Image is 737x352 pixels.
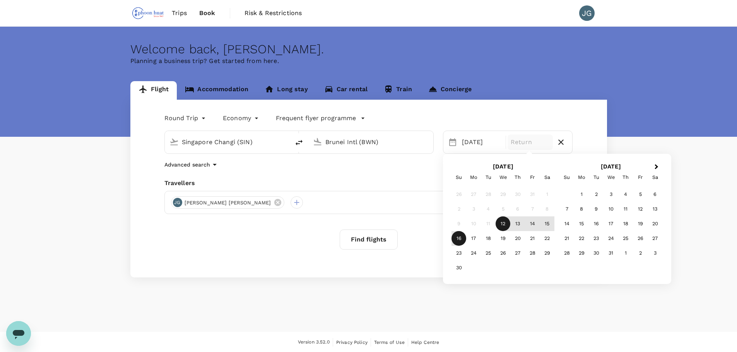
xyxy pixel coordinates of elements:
div: Not available Wednesday, October 29th, 2025 [496,187,510,202]
a: Accommodation [177,81,256,100]
div: Friday [633,170,648,185]
div: Choose Thursday, December 25th, 2025 [618,231,633,246]
div: Choose Monday, December 29th, 2025 [574,246,589,260]
a: Long stay [256,81,316,100]
div: Not available Thursday, November 6th, 2025 [510,202,525,216]
div: Not available Monday, October 27th, 2025 [466,187,481,202]
div: Wednesday [604,170,618,185]
div: Choose Wednesday, December 24th, 2025 [604,231,618,246]
div: Choose Thursday, November 20th, 2025 [510,231,525,246]
div: Choose Friday, December 5th, 2025 [633,187,648,202]
a: Privacy Policy [336,338,368,347]
h2: [DATE] [557,163,665,170]
a: Flight [130,81,177,100]
div: Choose Thursday, November 13th, 2025 [510,216,525,231]
a: Terms of Use [374,338,405,347]
p: Return [511,138,550,147]
span: Book [199,9,215,18]
div: Friday [525,170,540,185]
div: Choose Thursday, December 4th, 2025 [618,187,633,202]
a: Train [376,81,420,100]
button: Open [428,141,429,143]
div: Choose Saturday, November 29th, 2025 [540,246,554,260]
div: Monday [574,170,589,185]
div: Choose Monday, November 17th, 2025 [466,231,481,246]
div: Choose Wednesday, December 3rd, 2025 [604,187,618,202]
div: Not available Sunday, November 2nd, 2025 [451,202,466,216]
span: Version 3.52.0 [298,338,330,346]
div: Choose Saturday, December 13th, 2025 [648,202,662,216]
div: Thursday [618,170,633,185]
div: JG[PERSON_NAME] [PERSON_NAME] [171,196,284,209]
p: Frequent flyer programme [276,114,356,123]
div: Choose Tuesday, November 18th, 2025 [481,231,496,246]
div: Choose Wednesday, December 10th, 2025 [604,202,618,216]
h2: [DATE] [449,163,557,170]
div: Tuesday [481,170,496,185]
span: Risk & Restrictions [245,9,302,18]
div: Wednesday [496,170,510,185]
div: Choose Wednesday, November 26th, 2025 [496,246,510,260]
div: Choose Friday, November 28th, 2025 [525,246,540,260]
div: Welcome back , [PERSON_NAME] . [130,42,607,56]
div: Choose Tuesday, December 23rd, 2025 [589,231,604,246]
div: Choose Thursday, December 18th, 2025 [618,216,633,231]
span: [PERSON_NAME] [PERSON_NAME] [180,199,276,207]
button: Next Month [651,161,663,173]
div: Not available Monday, November 10th, 2025 [466,216,481,231]
div: Month November, 2025 [451,187,554,275]
a: Car rental [316,81,376,100]
div: Choose Monday, November 24th, 2025 [466,246,481,260]
div: Not available Tuesday, November 4th, 2025 [481,202,496,216]
div: Choose Tuesday, December 2nd, 2025 [589,187,604,202]
div: Not available Saturday, November 8th, 2025 [540,202,554,216]
div: Choose Tuesday, December 16th, 2025 [589,216,604,231]
div: Choose Thursday, December 11th, 2025 [618,202,633,216]
div: Not available Thursday, October 30th, 2025 [510,187,525,202]
div: Choose Sunday, November 23rd, 2025 [451,246,466,260]
button: Find flights [340,230,398,250]
div: Choose Friday, January 2nd, 2026 [633,246,648,260]
div: Choose Sunday, December 28th, 2025 [559,246,574,260]
div: Not available Monday, November 3rd, 2025 [466,202,481,216]
input: Going to [325,136,417,148]
div: Choose Friday, November 21st, 2025 [525,231,540,246]
div: Choose Monday, December 22nd, 2025 [574,231,589,246]
button: Frequent flyer programme [276,114,365,123]
div: Not available Friday, November 7th, 2025 [525,202,540,216]
div: Choose Tuesday, December 30th, 2025 [589,246,604,260]
div: Month December, 2025 [559,187,662,260]
div: Choose Sunday, December 21st, 2025 [559,231,574,246]
div: Not available Sunday, October 26th, 2025 [451,187,466,202]
span: Trips [172,9,187,18]
div: Choose Thursday, November 27th, 2025 [510,246,525,260]
div: Choose Sunday, November 30th, 2025 [451,260,466,275]
div: Choose Saturday, December 27th, 2025 [648,231,662,246]
p: Planning a business trip? Get started from here. [130,56,607,66]
div: Choose Wednesday, December 17th, 2025 [604,216,618,231]
div: Not available Tuesday, October 28th, 2025 [481,187,496,202]
div: Tuesday [589,170,604,185]
div: Choose Wednesday, November 12th, 2025 [496,216,510,231]
div: Saturday [648,170,662,185]
span: Help Centre [411,340,439,345]
div: Choose Saturday, January 3rd, 2026 [648,246,662,260]
div: Not available Saturday, November 1st, 2025 [540,187,554,202]
div: Not available Tuesday, November 11th, 2025 [481,216,496,231]
div: Choose Tuesday, November 25th, 2025 [481,246,496,260]
div: Choose Friday, December 26th, 2025 [633,231,648,246]
div: Choose Thursday, January 1st, 2026 [618,246,633,260]
div: Choose Wednesday, November 19th, 2025 [496,231,510,246]
div: Choose Monday, December 8th, 2025 [574,202,589,216]
div: Thursday [510,170,525,185]
div: Not available Wednesday, November 5th, 2025 [496,202,510,216]
div: Choose Friday, December 12th, 2025 [633,202,648,216]
div: Choose Saturday, November 15th, 2025 [540,216,554,231]
button: Open [284,141,286,143]
div: Sunday [559,170,574,185]
div: Choose Sunday, November 16th, 2025 [451,231,466,246]
div: Choose Monday, December 15th, 2025 [574,216,589,231]
div: Not available Sunday, November 9th, 2025 [451,216,466,231]
div: Choose Monday, December 1st, 2025 [574,187,589,202]
div: Monday [466,170,481,185]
